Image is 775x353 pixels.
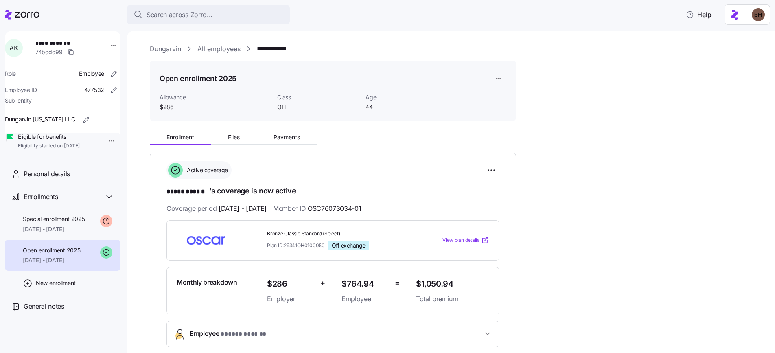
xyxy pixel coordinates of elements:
span: Employer [267,294,314,304]
span: Search across Zorro... [147,10,212,20]
span: Enrollment [166,134,194,140]
span: Sub-entity [5,96,32,105]
span: Employee [342,294,388,304]
span: Open enrollment 2025 [23,246,80,254]
span: Plan ID: 29341OH0100050 [267,242,325,249]
span: Enrollments [24,192,58,202]
span: Off exchange [332,242,366,249]
a: Dungarvin [150,44,181,54]
img: Oscar [177,231,235,250]
span: [DATE] - [DATE] [23,256,80,264]
span: Employee [190,329,267,340]
span: [DATE] - [DATE] [23,225,85,233]
span: Dungarvin [US_STATE] LLC [5,115,75,123]
span: Help [686,10,712,20]
span: Role [5,70,16,78]
span: = [395,277,400,289]
span: $1,050.94 [416,277,489,291]
span: Active coverage [184,166,228,174]
span: A K [9,45,18,51]
span: View plan details [442,237,479,244]
span: Bronze Classic Standard (Select) [267,230,409,237]
button: Search across Zorro... [127,5,290,24]
span: $286 [160,103,271,111]
button: Help [679,7,718,23]
span: Payments [274,134,300,140]
span: Allowance [160,93,271,101]
span: Eligibility started on [DATE] [18,143,80,149]
span: 74bcdd99 [35,48,63,56]
span: New enrollment [36,279,76,287]
span: Employee ID [5,86,37,94]
h1: Open enrollment 2025 [160,73,236,83]
img: c3c218ad70e66eeb89914ccc98a2927c [752,8,765,21]
span: 477532 [84,86,104,94]
span: $286 [267,277,314,291]
a: View plan details [442,236,489,244]
span: Member ID [273,204,361,214]
span: Class [277,93,359,101]
a: All employees [197,44,241,54]
span: Monthly breakdown [177,277,237,287]
span: Special enrollment 2025 [23,215,85,223]
span: Files [228,134,240,140]
span: Age [366,93,447,101]
span: OSC76073034-01 [308,204,361,214]
span: OH [277,103,359,111]
span: Total premium [416,294,489,304]
span: Eligible for benefits [18,133,80,141]
span: $764.94 [342,277,388,291]
span: + [320,277,325,289]
span: 44 [366,103,447,111]
h1: 's coverage is now active [166,186,499,197]
span: Coverage period [166,204,267,214]
span: General notes [24,301,64,311]
span: Personal details [24,169,70,179]
span: Employee [79,70,104,78]
span: [DATE] - [DATE] [219,204,267,214]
